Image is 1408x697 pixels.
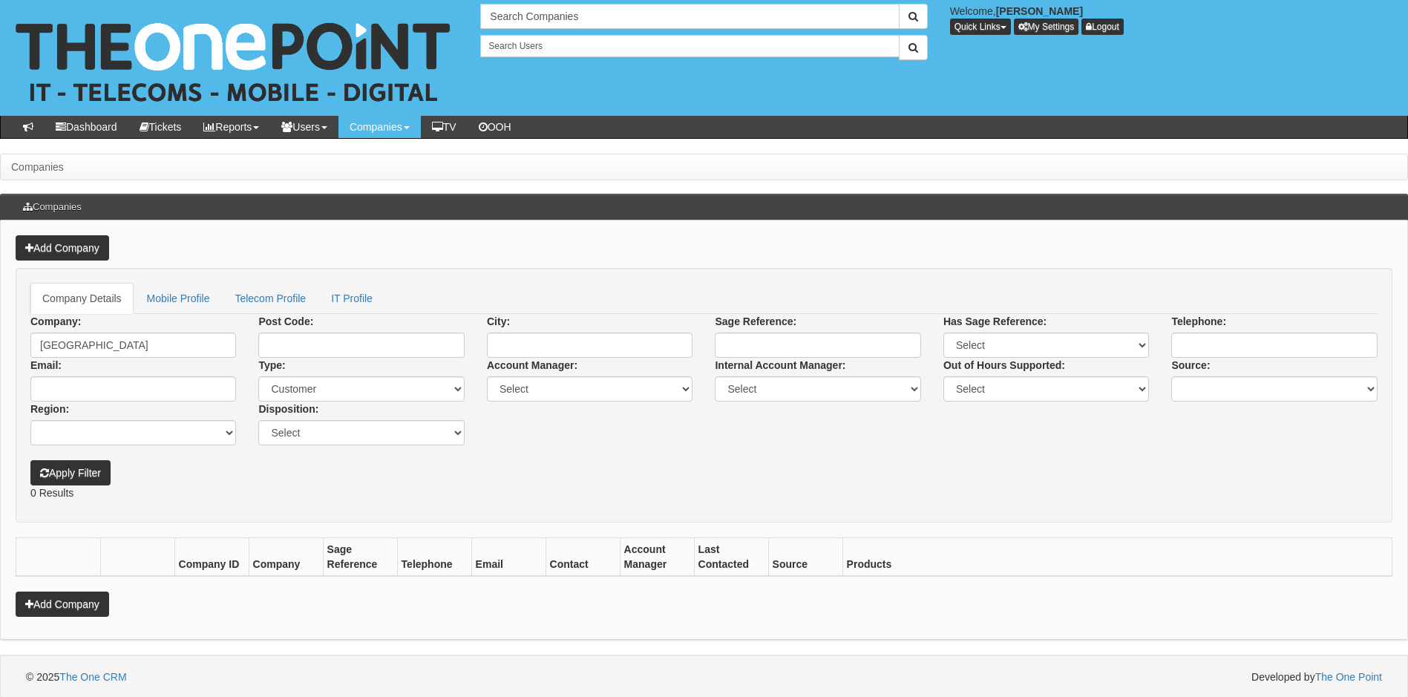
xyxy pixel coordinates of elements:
[338,116,421,138] a: Companies
[546,538,620,577] th: Contact
[30,460,111,485] button: Apply Filter
[249,538,323,577] th: Company
[421,116,468,138] a: TV
[715,314,796,329] label: Sage Reference:
[471,538,546,577] th: Email
[59,671,126,683] a: The One CRM
[16,592,109,617] a: Add Company
[1014,19,1079,35] a: My Settings
[30,402,69,416] label: Region:
[16,235,109,261] a: Add Company
[487,314,510,329] label: City:
[258,314,313,329] label: Post Code:
[30,358,62,373] label: Email:
[11,160,64,174] li: Companies
[842,538,1392,577] th: Products
[950,19,1011,35] button: Quick Links
[135,283,222,314] a: Mobile Profile
[397,538,471,577] th: Telephone
[943,314,1047,329] label: Has Sage Reference:
[694,538,768,577] th: Last Contacted
[996,5,1083,17] b: [PERSON_NAME]
[319,283,384,314] a: IT Profile
[258,402,318,416] label: Disposition:
[487,358,577,373] label: Account Manager:
[1171,358,1210,373] label: Source:
[128,116,193,138] a: Tickets
[45,116,128,138] a: Dashboard
[258,358,285,373] label: Type:
[1171,314,1226,329] label: Telephone:
[174,538,249,577] th: Company ID
[1315,671,1382,683] a: The One Point
[1081,19,1124,35] a: Logout
[16,194,89,220] h3: Companies
[30,314,81,329] label: Company:
[30,283,134,314] a: Company Details
[192,116,270,138] a: Reports
[1251,670,1382,684] span: Developed by
[480,4,899,29] input: Search Companies
[620,538,694,577] th: Account Manager
[468,116,523,138] a: OOH
[480,35,899,57] input: Search Users
[270,116,338,138] a: Users
[30,485,1378,500] p: 0 Results
[943,358,1065,373] label: Out of Hours Supported:
[768,538,842,577] th: Source
[223,283,318,314] a: Telecom Profile
[26,671,127,683] span: © 2025
[715,358,845,373] label: Internal Account Manager:
[939,4,1408,35] div: Welcome,
[323,538,397,577] th: Sage Reference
